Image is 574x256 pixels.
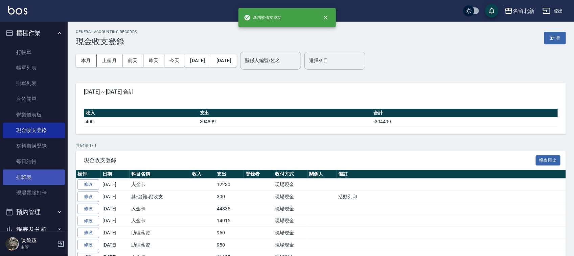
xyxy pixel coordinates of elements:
a: 材料自購登錄 [3,138,65,154]
button: 昨天 [143,54,164,67]
button: 名留北新 [502,4,537,18]
button: save [485,4,499,18]
h3: 現金收支登錄 [76,37,137,46]
th: 備註 [337,170,566,179]
img: Logo [8,6,27,15]
span: 現金收支登錄 [84,157,536,164]
a: 排班表 [3,170,65,185]
td: 現場現金 [273,191,307,203]
button: 新增 [544,32,566,44]
a: 帳單列表 [3,60,65,76]
a: 修改 [77,204,99,214]
td: 助理薪資 [130,239,190,251]
td: 400 [84,117,198,126]
a: 掛單列表 [3,76,65,91]
td: 12230 [215,179,244,191]
th: 收入 [84,109,198,118]
td: [DATE] [101,179,130,191]
a: 營業儀表板 [3,107,65,123]
a: 修改 [77,179,99,190]
td: -304499 [372,117,558,126]
td: 現場現金 [273,203,307,215]
a: 座位開單 [3,91,65,107]
button: 前天 [122,54,143,67]
td: 44835 [215,203,244,215]
button: [DATE] [185,54,211,67]
th: 收入 [190,170,215,179]
a: 修改 [77,191,99,202]
button: 今天 [164,54,185,67]
th: 科目名稱 [130,170,190,179]
button: 報表匯出 [536,155,561,166]
td: [DATE] [101,239,130,251]
a: 每日結帳 [3,154,65,169]
button: 上個月 [97,54,122,67]
h2: GENERAL ACCOUNTING RECORDS [76,30,137,34]
td: [DATE] [101,215,130,227]
td: 活動列印 [337,191,566,203]
div: 名留北新 [513,7,534,15]
th: 支出 [198,109,372,118]
th: 支出 [215,170,244,179]
td: 其他(雜項)收支 [130,191,190,203]
span: [DATE] ~ [DATE] 合計 [84,88,558,95]
td: 14015 [215,215,244,227]
td: [DATE] [101,227,130,239]
td: 現場現金 [273,179,307,191]
a: 現場電腦打卡 [3,185,65,201]
th: 收付方式 [273,170,307,179]
a: 修改 [77,216,99,226]
td: 現場現金 [273,227,307,239]
a: 修改 [77,240,99,250]
td: 入金卡 [130,215,190,227]
button: [DATE] [211,54,237,67]
td: 300 [215,191,244,203]
a: 打帳單 [3,45,65,60]
button: 本月 [76,54,97,67]
p: 共 64 筆, 1 / 1 [76,143,566,149]
td: 現場現金 [273,215,307,227]
td: [DATE] [101,203,130,215]
td: 入金卡 [130,203,190,215]
th: 關係人 [307,170,337,179]
th: 操作 [76,170,101,179]
h5: 陳盈臻 [21,237,55,244]
button: 登出 [540,5,566,17]
th: 合計 [372,109,558,118]
button: close [318,10,333,25]
a: 新增 [544,34,566,41]
td: 助理薪資 [130,227,190,239]
img: Person [5,237,19,251]
td: 現場現金 [273,239,307,251]
a: 報表匯出 [536,157,561,163]
button: 報表及分析 [3,221,65,238]
button: 櫃檯作業 [3,24,65,42]
td: 入金卡 [130,179,190,191]
th: 日期 [101,170,130,179]
button: 預約管理 [3,203,65,221]
th: 登錄者 [244,170,273,179]
span: 新增收借支成功 [244,14,282,21]
td: [DATE] [101,191,130,203]
td: 950 [215,239,244,251]
a: 修改 [77,228,99,238]
p: 主管 [21,244,55,250]
td: 950 [215,227,244,239]
a: 現金收支登錄 [3,123,65,138]
td: 304899 [198,117,372,126]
